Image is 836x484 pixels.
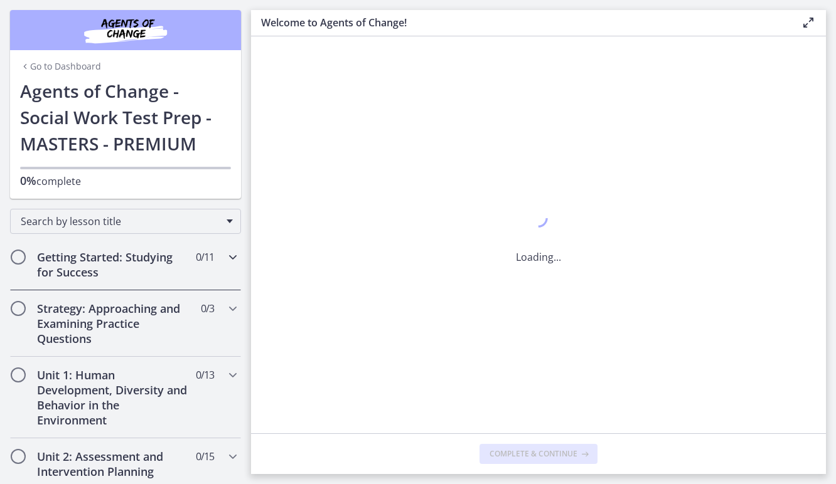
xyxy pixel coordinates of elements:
[21,214,220,228] span: Search by lesson title
[37,367,190,428] h2: Unit 1: Human Development, Diversity and Behavior in the Environment
[10,209,241,234] div: Search by lesson title
[196,367,214,382] span: 0 / 13
[20,173,231,189] p: complete
[201,301,214,316] span: 0 / 3
[37,449,190,479] h2: Unit 2: Assessment and Intervention Planning
[516,250,561,265] p: Loading...
[20,60,101,73] a: Go to Dashboard
[20,173,36,188] span: 0%
[480,444,598,464] button: Complete & continue
[37,250,190,280] h2: Getting Started: Studying for Success
[261,15,781,30] h3: Welcome to Agents of Change!
[196,250,214,265] span: 0 / 11
[516,206,561,234] div: 1
[50,15,201,45] img: Agents of Change Social Work Test Prep
[490,449,577,459] span: Complete & continue
[196,449,214,464] span: 0 / 15
[20,78,231,157] h1: Agents of Change - Social Work Test Prep - MASTERS - PREMIUM
[37,301,190,346] h2: Strategy: Approaching and Examining Practice Questions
